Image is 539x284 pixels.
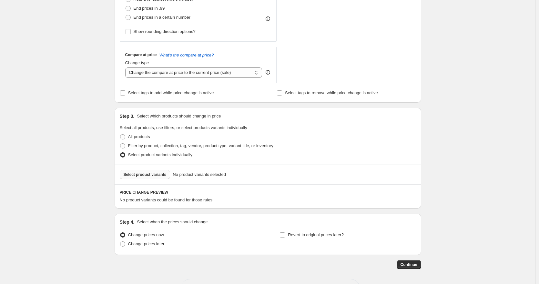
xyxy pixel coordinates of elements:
[125,52,157,57] h3: Compare at price
[120,170,170,179] button: Select product variants
[120,113,135,119] h2: Step 3.
[128,241,165,246] span: Change prices later
[120,219,135,225] h2: Step 4.
[137,113,221,119] p: Select which products should change in price
[128,152,192,157] span: Select product variants individually
[128,232,164,237] span: Change prices now
[159,53,214,57] button: What's the compare at price?
[288,232,344,237] span: Revert to original prices later?
[128,143,273,148] span: Filter by product, collection, tag, vendor, product type, variant title, or inventory
[401,262,417,267] span: Continue
[134,6,165,11] span: End prices in .99
[128,134,150,139] span: All products
[134,15,190,20] span: End prices in a certain number
[265,69,271,76] div: help
[125,60,149,65] span: Change type
[137,219,208,225] p: Select when the prices should change
[120,198,214,202] span: No product variants could be found for those rules.
[134,29,196,34] span: Show rounding direction options?
[120,190,416,195] h6: PRICE CHANGE PREVIEW
[285,90,378,95] span: Select tags to remove while price change is active
[120,125,247,130] span: Select all products, use filters, or select products variants individually
[124,172,167,177] span: Select product variants
[397,260,421,269] button: Continue
[128,90,214,95] span: Select tags to add while price change is active
[173,171,226,178] span: No product variants selected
